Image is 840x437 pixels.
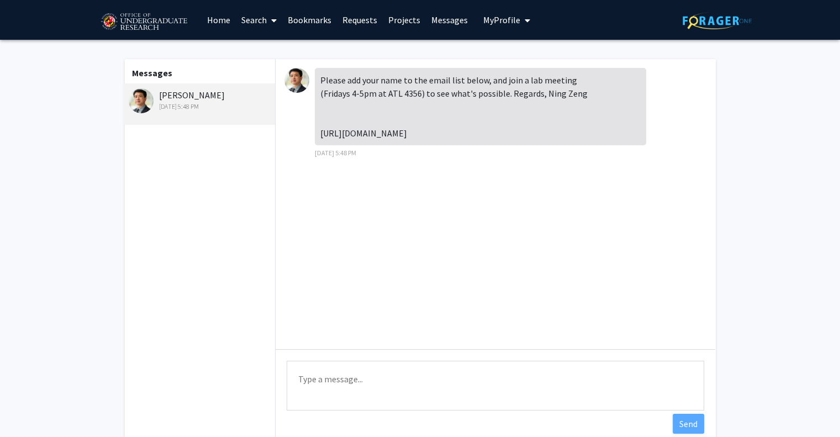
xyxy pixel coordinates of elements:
iframe: Chat [793,387,832,429]
img: Ning Zeng [129,88,154,113]
a: Home [202,1,236,39]
span: [DATE] 5:48 PM [315,149,356,157]
button: Send [673,414,704,434]
a: Projects [383,1,426,39]
div: [DATE] 5:48 PM [129,102,273,112]
div: Please add your name to the email list below, and join a lab meeting (Fridays 4-5pm at ATL 4356) ... [315,68,646,145]
a: Bookmarks [282,1,337,39]
textarea: Message [287,361,704,410]
a: Messages [426,1,473,39]
a: Requests [337,1,383,39]
img: University of Maryland Logo [97,8,191,36]
div: [PERSON_NAME] [129,88,273,112]
a: Search [236,1,282,39]
img: Ning Zeng [284,68,309,93]
b: Messages [132,67,172,78]
span: My Profile [483,14,520,25]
